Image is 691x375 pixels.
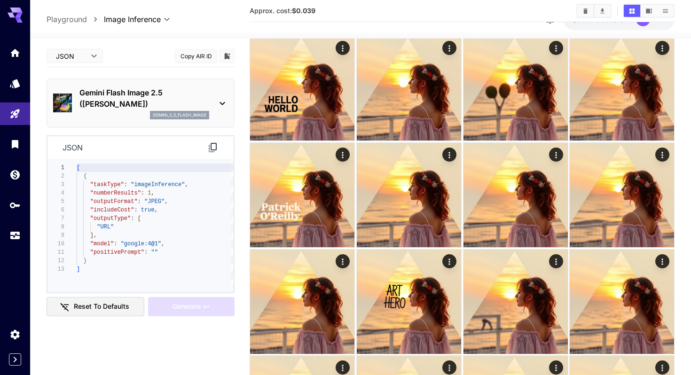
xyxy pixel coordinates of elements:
img: oYsVDYAAAA= [463,250,568,354]
span: : [131,215,134,222]
img: vG7EtTtn+fCEqQ4XWMGEQ2VktM+4PvV1GgOxEycXafl4G9Ygy4pSB9P5tO6IjXt9M1bR444ww2YvuiGDyGj1hAAA [463,36,568,141]
span: "outputType" [90,215,131,222]
span: "google:4@1" [121,241,161,247]
span: "" [151,249,158,256]
span: Image Inference [104,14,161,25]
div: Playground [9,108,21,120]
div: Actions [549,148,563,162]
span: Approx. cost: [250,7,315,15]
div: 3 [47,180,64,189]
span: JSON [56,51,85,61]
span: true [141,207,155,213]
div: 4 [47,189,64,197]
span: "URL" [97,224,114,230]
button: Download All [594,5,611,17]
div: API Keys [9,199,21,211]
span: : [141,190,144,196]
div: 2 [47,172,64,180]
div: 12 [47,257,64,265]
button: Show media in grid view [624,5,640,17]
span: [ [138,215,141,222]
div: Actions [442,148,456,162]
img: sx9vcW5FsJqHS8ibyFGTgktpb6h9AAA= [570,143,674,247]
div: 10 [47,240,64,248]
button: Add to library [223,50,231,62]
button: Copy AIR ID [175,49,217,63]
div: Actions [549,360,563,375]
div: Usage [9,230,21,242]
img: xI48tgKPiAAA== [250,250,354,354]
span: , [151,190,155,196]
span: "JPEG" [144,198,165,205]
span: "positivePrompt" [90,249,144,256]
span: $83.18 [573,16,596,23]
nav: breadcrumb [47,14,104,25]
span: "numberResults" [90,190,141,196]
span: } [84,258,87,264]
span: ] [77,266,80,273]
span: "includeCost" [90,207,134,213]
span: , [155,207,158,213]
img: 0TSk+0DUkr7iNl9qXBRhKLoE9G+50HzXN77GuhL7lIAJH0JnciEjguAyX51mPmf14xhwMMcvJKvOutBkOLwzcfn9JgXpQ4+i7... [570,250,674,354]
div: 7 [47,214,64,223]
span: : [134,207,138,213]
div: Actions [549,41,563,55]
span: , [94,232,97,239]
img: y9C4AA [357,36,461,141]
div: Actions [442,254,456,268]
div: Actions [442,41,456,55]
span: : [144,249,148,256]
div: 11 [47,248,64,257]
button: Expand sidebar [9,353,21,366]
span: "imageInference" [131,181,185,188]
span: 1 [148,190,151,196]
p: Gemini Flash Image 2.5 ([PERSON_NAME]) [79,87,209,109]
span: , [185,181,188,188]
div: Actions [336,41,350,55]
div: Clear AllDownload All [576,4,612,18]
div: 5 [47,197,64,206]
span: "model" [90,241,114,247]
span: { [84,173,87,180]
div: Actions [549,254,563,268]
img: JLa9gXE1mH3E6KHISAeKthTwKHIVgQHzDMdGDhC3U5DOP8Ip7j2ccUISO8l3Uydik9RCW0qFanDuSXMjvy6Qr9tsr96N37ESe... [570,36,674,141]
div: Settings [9,328,21,340]
div: Models [9,78,21,89]
button: Reset to defaults [47,297,144,316]
button: Show media in list view [657,5,674,17]
div: Actions [336,254,350,268]
img: NbzvaboFpwKjdADlBO0sjXZV9w5W3BACXfDuUGTsWGU00hDpuAAAA== [357,143,461,247]
span: [ [77,164,80,171]
div: Home [9,47,21,59]
span: : [124,181,127,188]
div: Gemini Flash Image 2.5 ([PERSON_NAME])gemini_2_5_flash_image [53,83,228,123]
span: , [165,198,168,205]
a: Playground [47,14,87,25]
span: credits left [596,16,628,23]
div: Library [9,138,21,150]
div: 9 [47,231,64,240]
div: Actions [442,360,456,375]
div: 8 [47,223,64,231]
div: Actions [655,41,669,55]
div: 1 [47,164,64,172]
span: ] [90,232,94,239]
div: Actions [655,254,669,268]
div: Actions [336,360,350,375]
span: "taskType" [90,181,124,188]
div: Actions [336,148,350,162]
b: $0.039 [292,7,315,15]
p: json [63,142,83,153]
span: "outputFormat" [90,198,138,205]
button: Clear All [577,5,594,17]
div: Wallet [9,169,21,180]
span: , [161,241,165,247]
img: Z [250,36,354,141]
div: 13 [47,265,64,273]
img: Ht4lIej+hMIXrqWtiahHunJ1nRcWyC29P5k2rSdqkskTai2vke9mNqtej3T804ep7IUpdbra7ulDTmQRMyUHirRMyj6xqbi55... [250,143,354,247]
p: gemini_2_5_flash_image [153,112,206,118]
div: Show media in grid viewShow media in video viewShow media in list view [623,4,675,18]
span: : [138,198,141,205]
